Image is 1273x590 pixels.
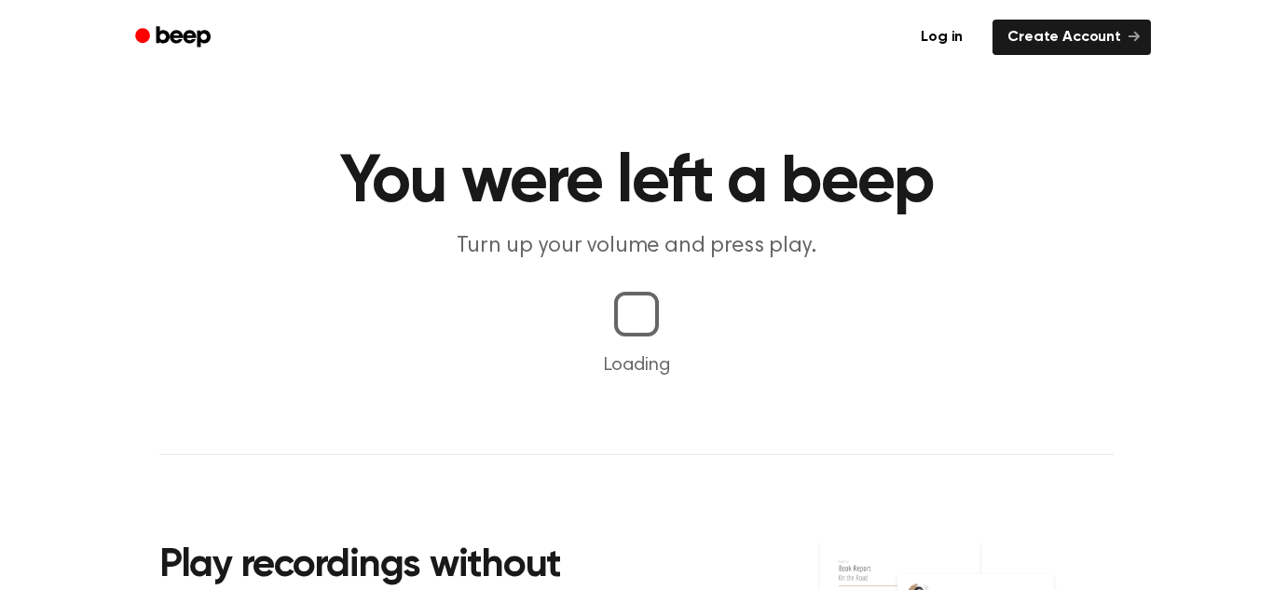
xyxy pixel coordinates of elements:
h1: You were left a beep [159,149,1114,216]
p: Turn up your volume and press play. [279,231,994,262]
a: Beep [122,20,227,56]
p: Loading [22,351,1251,379]
a: Log in [902,16,981,59]
a: Create Account [992,20,1151,55]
